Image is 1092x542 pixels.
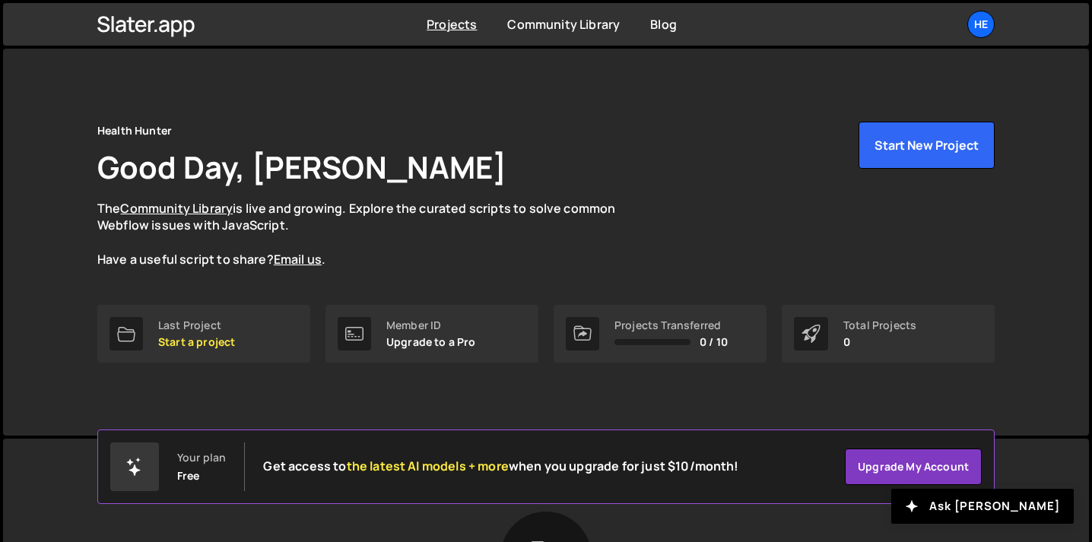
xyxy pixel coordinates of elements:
div: Projects Transferred [614,319,728,331]
h1: Good Day, [PERSON_NAME] [97,146,506,188]
a: Email us [274,251,322,268]
a: Community Library [507,16,620,33]
button: Start New Project [859,122,995,169]
div: Your plan [177,452,226,464]
p: The is live and growing. Explore the curated scripts to solve common Webflow issues with JavaScri... [97,200,645,268]
a: Upgrade my account [845,448,982,485]
p: Start a project [158,336,235,348]
a: Community Library [120,200,233,217]
p: 0 [843,336,916,348]
span: the latest AI models + more [347,458,509,474]
span: 0 / 10 [700,336,728,348]
div: Total Projects [843,319,916,331]
div: Health Hunter [97,122,172,140]
h2: Get access to when you upgrade for just $10/month! [263,459,738,474]
div: Last Project [158,319,235,331]
a: Projects [427,16,477,33]
button: Ask [PERSON_NAME] [891,489,1074,524]
a: Blog [650,16,677,33]
p: Upgrade to a Pro [386,336,476,348]
a: He [967,11,995,38]
div: Free [177,470,200,482]
div: Member ID [386,319,476,331]
a: Last Project Start a project [97,305,310,363]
